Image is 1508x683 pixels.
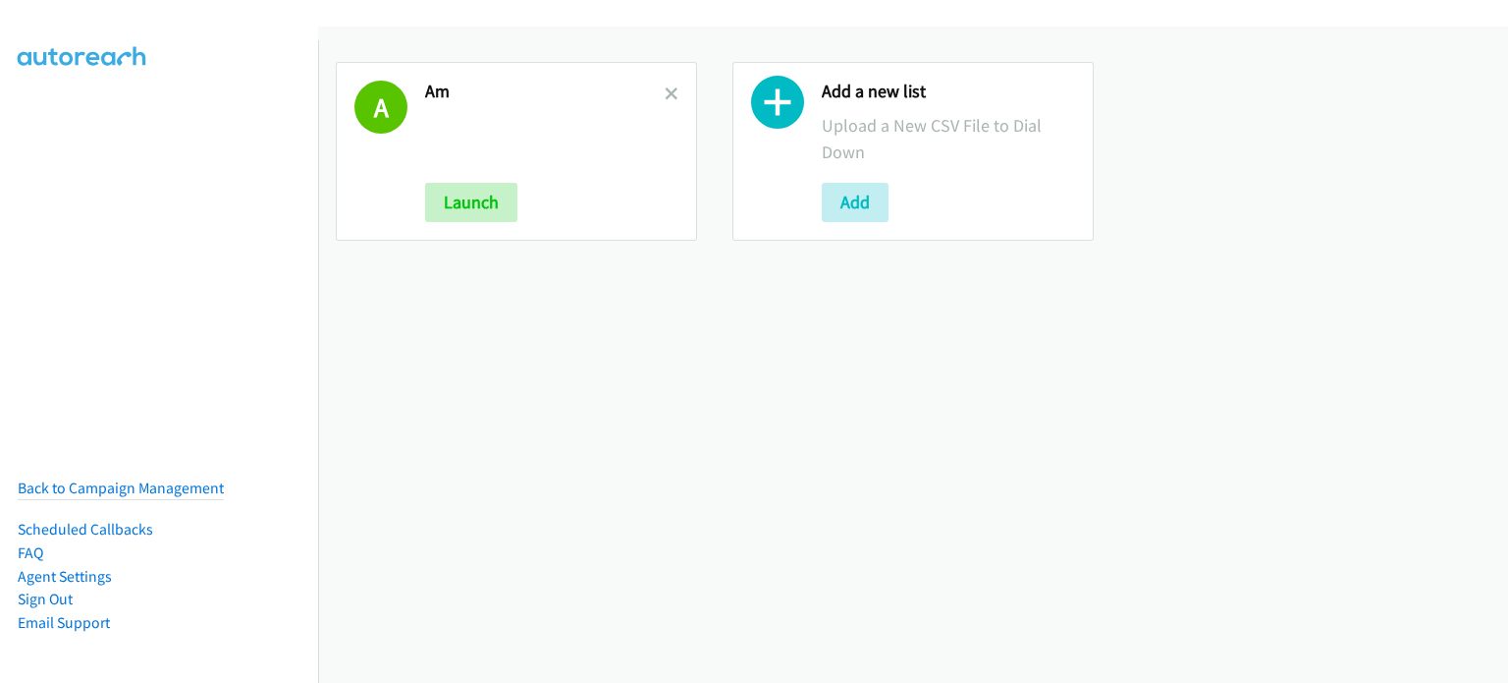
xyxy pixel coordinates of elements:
[822,81,1075,103] h2: Add a new list
[354,81,407,134] h1: A
[18,479,224,497] a: Back to Campaign Management
[425,183,517,222] button: Launch
[18,613,110,632] a: Email Support
[822,112,1075,165] p: Upload a New CSV File to Dial Down
[18,520,153,539] a: Scheduled Callbacks
[18,543,43,562] a: FAQ
[425,81,665,103] h2: Am
[822,183,889,222] button: Add
[18,590,73,608] a: Sign Out
[18,567,112,586] a: Agent Settings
